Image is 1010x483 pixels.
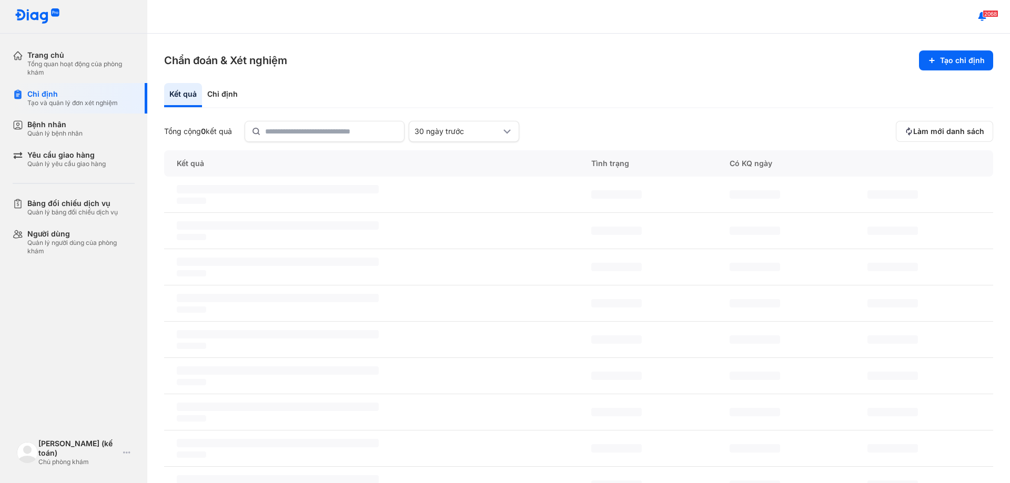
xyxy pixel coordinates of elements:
span: ‌ [591,372,642,380]
div: Kết quả [164,83,202,107]
span: ‌ [730,408,780,416]
div: 30 ngày trước [415,127,501,136]
div: Quản lý người dùng của phòng khám [27,239,135,255]
span: ‌ [591,444,642,453]
span: ‌ [591,299,642,307]
span: ‌ [867,372,918,380]
div: Trang chủ [27,50,135,60]
div: Tình trạng [579,150,717,177]
div: Người dùng [27,229,135,239]
span: ‌ [177,330,379,338]
span: ‌ [591,227,642,235]
div: Tổng cộng kết quả [164,127,232,136]
img: logo [17,442,38,463]
div: Quản lý bảng đối chiếu dịch vụ [27,208,118,217]
span: ‌ [867,190,918,199]
span: ‌ [867,335,918,344]
span: ‌ [730,190,780,199]
span: ‌ [591,408,642,416]
span: ‌ [177,403,379,411]
span: ‌ [591,335,642,344]
span: ‌ [867,299,918,307]
span: ‌ [867,263,918,271]
span: ‌ [867,408,918,416]
span: ‌ [730,372,780,380]
span: ‌ [867,227,918,235]
span: ‌ [730,299,780,307]
span: ‌ [177,221,379,230]
span: ‌ [177,439,379,447]
span: ‌ [177,185,379,193]
div: Bảng đối chiếu dịch vụ [27,199,118,208]
span: ‌ [177,366,379,375]
span: ‌ [177,451,206,458]
span: 0 [201,127,206,136]
span: ‌ [177,415,206,422]
div: Quản lý bệnh nhân [27,129,83,138]
div: Tổng quan hoạt động của phòng khám [27,60,135,77]
div: Bệnh nhân [27,120,83,129]
span: ‌ [177,258,379,266]
button: Tạo chỉ định [919,50,993,70]
img: logo [15,8,60,25]
div: Quản lý yêu cầu giao hàng [27,160,106,168]
span: ‌ [177,198,206,204]
span: ‌ [730,263,780,271]
button: Làm mới danh sách [896,121,993,142]
span: ‌ [730,335,780,344]
span: ‌ [591,263,642,271]
div: Chỉ định [27,89,118,99]
span: ‌ [867,444,918,453]
div: Yêu cầu giao hàng [27,150,106,160]
span: ‌ [591,190,642,199]
span: 2068 [983,10,998,17]
div: Tạo và quản lý đơn xét nghiệm [27,99,118,107]
h3: Chẩn đoán & Xét nghiệm [164,53,287,68]
span: ‌ [177,343,206,349]
span: ‌ [177,306,206,313]
span: ‌ [730,444,780,453]
span: ‌ [177,234,206,240]
div: Có KQ ngày [717,150,855,177]
div: Chỉ định [202,83,243,107]
span: ‌ [730,227,780,235]
div: Kết quả [164,150,579,177]
div: Chủ phòng khám [38,458,119,466]
span: ‌ [177,270,206,276]
span: ‌ [177,379,206,385]
span: ‌ [177,294,379,302]
div: [PERSON_NAME] (kế toán) [38,439,119,458]
span: Làm mới danh sách [913,127,984,136]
